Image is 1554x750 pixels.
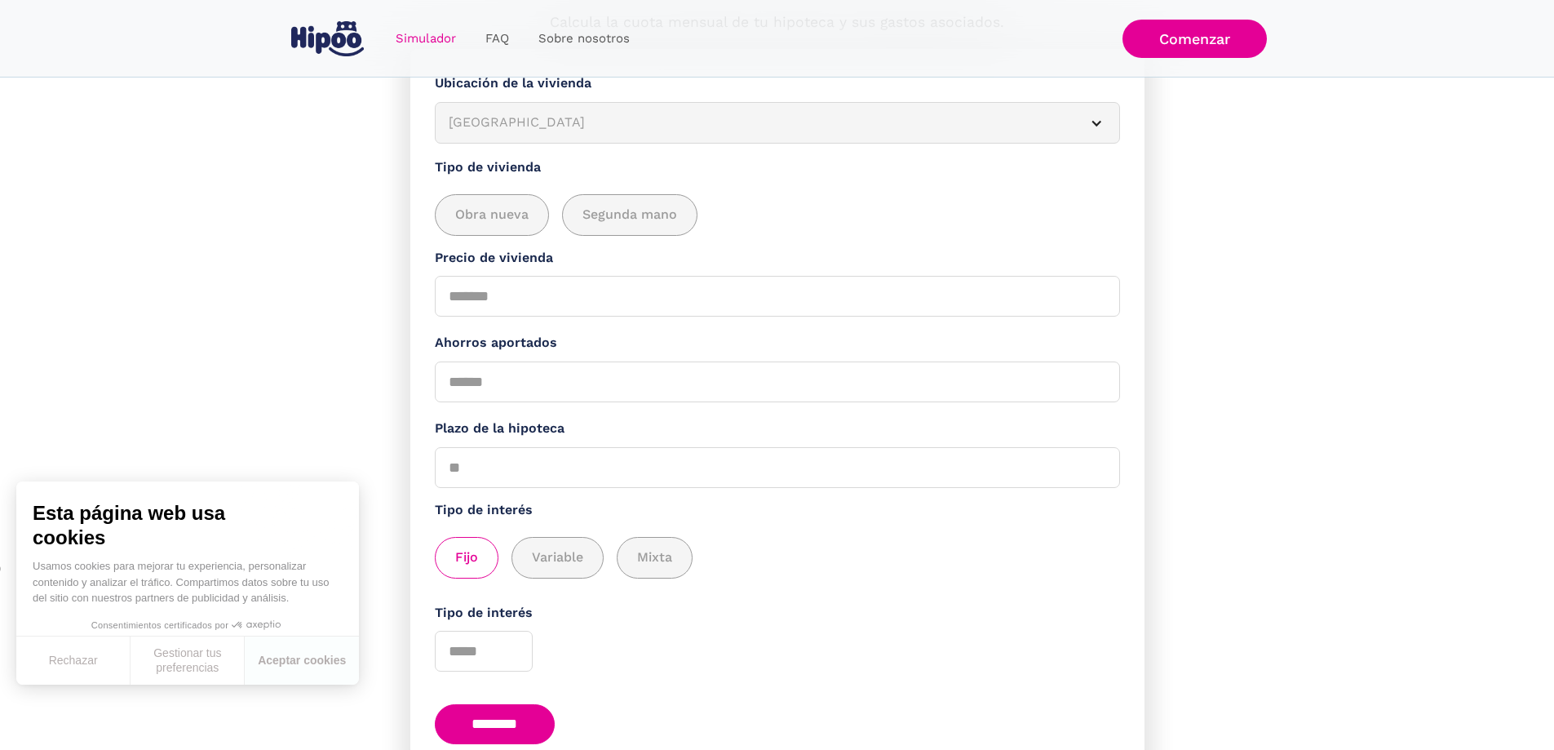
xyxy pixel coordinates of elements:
a: Simulador [381,23,471,55]
label: Ahorros aportados [435,333,1120,353]
article: [GEOGRAPHIC_DATA] [435,102,1120,144]
a: Sobre nosotros [524,23,644,55]
span: Segunda mano [582,205,677,225]
span: Fijo [455,548,478,568]
a: FAQ [471,23,524,55]
div: add_description_here [435,537,1120,579]
span: Obra nueva [455,205,529,225]
span: Mixta [637,548,672,568]
label: Tipo de vivienda [435,158,1120,178]
label: Precio de vivienda [435,248,1120,268]
label: Plazo de la hipoteca [435,419,1120,439]
a: home [288,15,368,63]
a: Comenzar [1122,20,1267,58]
span: Variable [532,548,583,568]
label: Tipo de interés [435,603,1120,624]
label: Tipo de interés [435,500,1120,521]
div: add_description_here [435,194,1120,236]
div: [GEOGRAPHIC_DATA] [449,113,1067,133]
label: Ubicación de la vivienda [435,73,1120,94]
